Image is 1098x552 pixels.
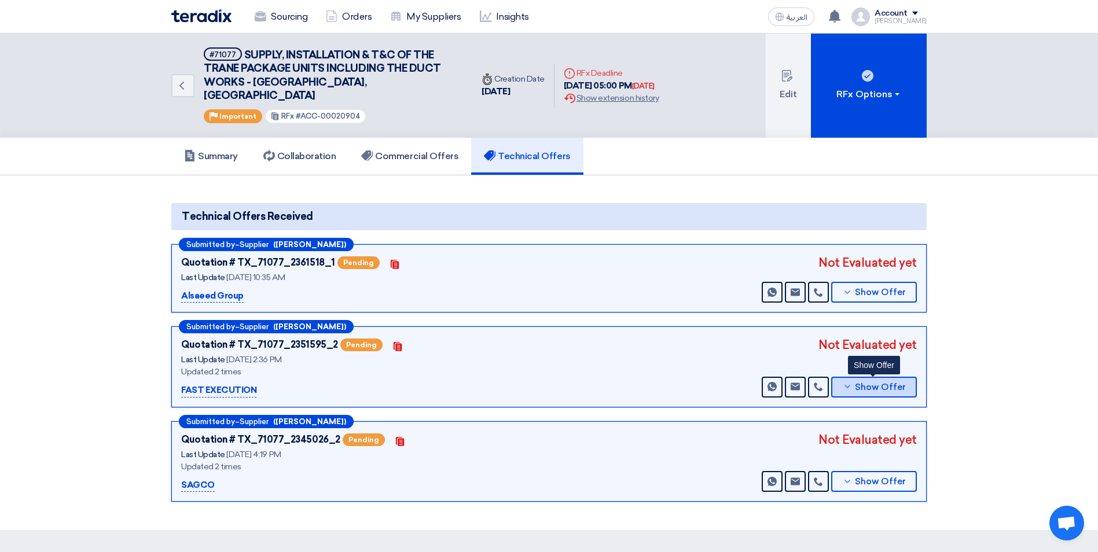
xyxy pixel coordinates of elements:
[855,383,906,392] span: Show Offer
[875,18,927,24] div: [PERSON_NAME]
[768,8,814,26] button: العربية
[181,479,215,492] p: SAGCO
[632,80,655,92] div: [DATE]
[831,471,917,492] button: Show Offer
[240,323,269,330] span: Supplier
[179,238,354,251] div: –
[855,288,906,297] span: Show Offer
[181,461,471,473] div: Updated 2 times
[186,418,235,425] span: Submitted by
[471,4,538,30] a: Insights
[182,209,313,225] span: Technical Offers Received
[240,241,269,248] span: Supplier
[179,320,354,333] div: –
[564,79,659,93] div: [DATE] 05:00 PM
[273,323,346,330] b: ([PERSON_NAME])
[226,355,281,365] span: [DATE] 2:36 PM
[181,433,340,447] div: Quotation # TX_71077_2345026_2
[181,384,256,398] p: FAST EXECUTION
[181,289,244,303] p: Alsaeed Group
[381,4,470,30] a: My Suppliers
[818,336,917,354] div: Not Evaluated yet
[240,418,269,425] span: Supplier
[836,87,902,101] div: RFx Options
[281,112,294,120] span: RFx
[317,4,381,30] a: Orders
[484,150,570,162] h5: Technical Offers
[251,138,349,175] a: Collaboration
[181,338,338,352] div: Quotation # TX_71077_2351595_2
[273,241,346,248] b: ([PERSON_NAME])
[181,355,225,365] span: Last Update
[875,9,908,19] div: Account
[787,13,807,21] span: العربية
[831,282,917,303] button: Show Offer
[245,4,317,30] a: Sourcing
[181,450,225,459] span: Last Update
[263,150,336,162] h5: Collaboration
[171,9,232,23] img: Teradix logo
[564,67,659,79] div: RFx Deadline
[340,338,383,351] span: Pending
[361,150,458,162] h5: Commercial Offers
[337,256,380,269] span: Pending
[186,323,235,330] span: Submitted by
[1049,506,1084,540] div: Open chat
[184,150,238,162] h5: Summary
[818,254,917,271] div: Not Evaluated yet
[186,241,235,248] span: Submitted by
[831,377,917,398] button: Show Offer
[766,34,811,138] button: Edit
[204,49,441,102] span: SUPPLY, INSTALLATION & T&C OF THE TRANE PACKAGE UNITS INCLUDING THE DUCT WORKS - [GEOGRAPHIC_DATA...
[471,138,583,175] a: Technical Offers
[226,273,285,282] span: [DATE] 10:35 AM
[482,73,545,85] div: Creation Date
[219,112,256,120] span: Important
[482,85,545,98] div: [DATE]
[851,8,870,26] img: profile_test.png
[343,433,385,446] span: Pending
[171,138,251,175] a: Summary
[181,273,225,282] span: Last Update
[855,477,906,486] span: Show Offer
[348,138,471,175] a: Commercial Offers
[273,418,346,425] b: ([PERSON_NAME])
[179,415,354,428] div: –
[848,356,900,374] div: Show Offer
[564,92,659,104] div: Show extension history
[226,450,281,459] span: [DATE] 4:19 PM
[181,366,471,378] div: Updated 2 times
[818,431,917,448] div: Not Evaluated yet
[204,47,458,103] h5: SUPPLY, INSTALLATION & T&C OF THE TRANE PACKAGE UNITS INCLUDING THE DUCT WORKS - HAIFA MALL, JEDDAH
[811,34,927,138] button: RFx Options
[181,256,335,270] div: Quotation # TX_71077_2361518_1
[296,112,361,120] span: #ACC-00020904
[210,51,236,58] div: #71077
